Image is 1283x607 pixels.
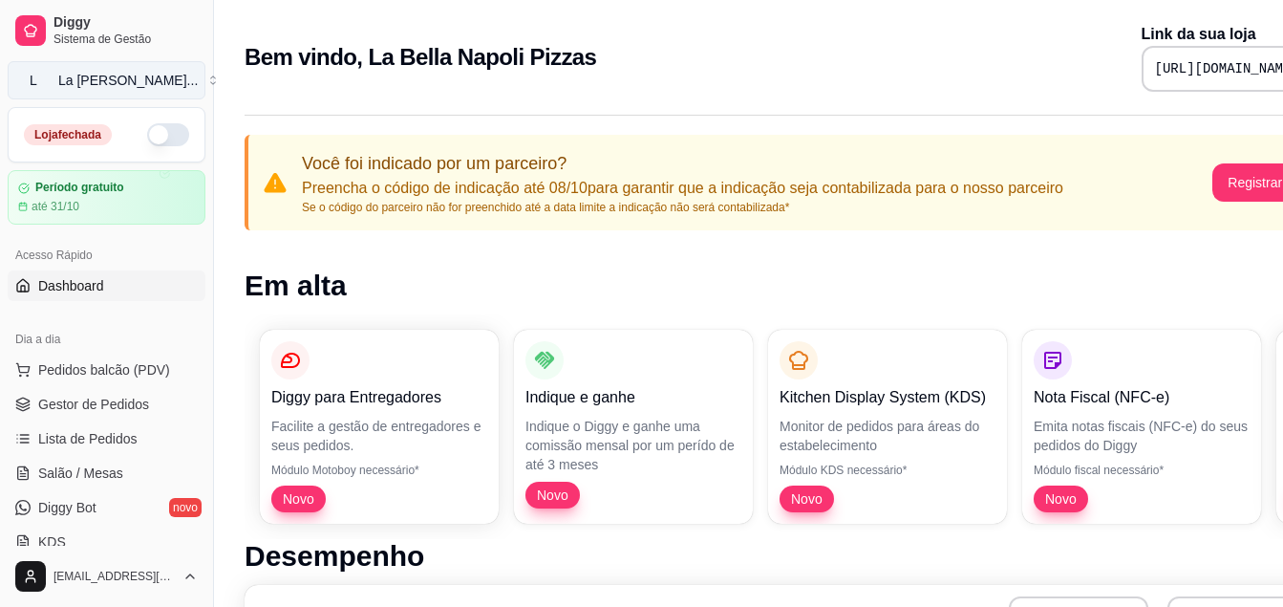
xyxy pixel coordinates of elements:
button: Pedidos balcão (PDV) [8,355,205,385]
div: Dia a dia [8,324,205,355]
span: Gestor de Pedidos [38,395,149,414]
p: Indique o Diggy e ganhe uma comissão mensal por um perído de até 3 meses [525,417,741,474]
span: [EMAIL_ADDRESS][DOMAIN_NAME] [53,569,175,584]
span: Novo [1037,489,1084,509]
a: Diggy Botnovo [8,492,205,523]
a: Gestor de Pedidos [8,389,205,420]
p: Monitor de pedidos para áreas do estabelecimento [780,417,995,455]
button: Indique e ganheIndique o Diggy e ganhe uma comissão mensal por um perído de até 3 mesesNovo [514,330,753,524]
span: Pedidos balcão (PDV) [38,360,170,379]
span: Sistema de Gestão [53,32,198,47]
a: KDS [8,527,205,557]
button: Alterar Status [147,123,189,146]
button: Kitchen Display System (KDS)Monitor de pedidos para áreas do estabelecimentoMódulo KDS necessário... [768,330,1007,524]
div: La [PERSON_NAME] ... [58,71,198,90]
span: Salão / Mesas [38,464,123,483]
a: Lista de Pedidos [8,423,205,454]
button: [EMAIL_ADDRESS][DOMAIN_NAME] [8,553,205,599]
p: Módulo fiscal necessário* [1034,463,1250,478]
span: Diggy Bot [38,498,96,517]
a: DiggySistema de Gestão [8,8,205,54]
a: Dashboard [8,271,205,301]
div: Acesso Rápido [8,240,205,271]
a: Período gratuitoaté 31/10 [8,170,205,225]
button: Select a team [8,61,205,99]
span: Novo [783,489,830,509]
h2: Bem vindo, La Bella Napoli Pizzas [245,42,596,73]
span: Novo [529,486,576,505]
p: Indique e ganhe [525,386,741,409]
article: Período gratuito [35,181,124,195]
p: Você foi indicado por um parceiro? [302,150,1063,177]
p: Facilite a gestão de entregadores e seus pedidos. [271,417,487,455]
span: L [24,71,43,90]
p: Se o código do parceiro não for preenchido até a data limite a indicação não será contabilizada* [302,200,1063,215]
span: KDS [38,532,66,552]
article: até 31/10 [32,199,79,214]
p: Módulo Motoboy necessário* [271,463,487,478]
p: Diggy para Entregadores [271,386,487,409]
p: Nota Fiscal (NFC-e) [1034,386,1250,409]
div: Loja fechada [24,124,112,145]
button: Diggy para EntregadoresFacilite a gestão de entregadores e seus pedidos.Módulo Motoboy necessário... [260,330,499,524]
span: Novo [275,489,322,509]
p: Kitchen Display System (KDS) [780,386,995,409]
p: Preencha o código de indicação até 08/10 para garantir que a indicação seja contabilizada para o ... [302,177,1063,200]
span: Lista de Pedidos [38,429,138,448]
span: Dashboard [38,276,104,295]
span: Diggy [53,14,198,32]
button: Nota Fiscal (NFC-e)Emita notas fiscais (NFC-e) do seus pedidos do DiggyMódulo fiscal necessário*Novo [1022,330,1261,524]
a: Salão / Mesas [8,458,205,488]
p: Emita notas fiscais (NFC-e) do seus pedidos do Diggy [1034,417,1250,455]
p: Módulo KDS necessário* [780,463,995,478]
